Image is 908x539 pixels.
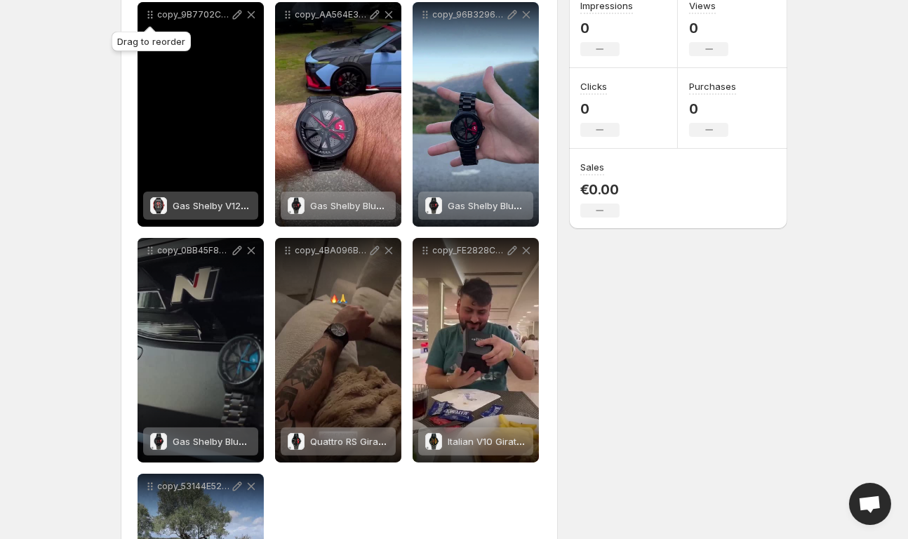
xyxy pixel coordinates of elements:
div: copy_96B3296E-930A-48A4-8087-A1E6A3471EBCGas Shelby Blue Boost - Edición LimitadaGas Shelby Blue ... [413,2,539,227]
p: 0 [689,100,736,117]
span: Quattro RS Giratorio - Gas [310,436,425,447]
div: Open chat [849,483,891,525]
h3: Clicks [580,79,607,93]
span: Gas Shelby Blue Boost - Edición Limitada [173,436,352,447]
div: copy_0BB45F8B-A647-41DA-B13B-8EDD3124EF4CGas Shelby Blue Boost - Edición LimitadaGas Shelby Blue ... [138,238,264,463]
img: Gas Shelby V12 Edition - Gas [150,197,167,214]
h3: Purchases [689,79,736,93]
p: copy_9B7702CF-95BE-4F5A-BF8A-3D671B35AD59 [157,9,230,20]
div: copy_4BA096BF-9036-403F-BB0F-25B16B0DC92BQuattro RS Giratorio - GasQuattro RS Giratorio - Gas [275,238,401,463]
div: copy_AA564E34-FD78-4F77-9FD4-6EE424C830F4Gas Shelby Blue Boost - Edición LimitadaGas Shelby Blue ... [275,2,401,227]
p: copy_0BB45F8B-A647-41DA-B13B-8EDD3124EF4C [157,245,230,256]
p: copy_FE2828CA-98CD-467B-BEB3-31C8C0121CF7 [432,245,505,256]
img: Gas Shelby Blue Boost - Edición Limitada [425,197,442,214]
p: copy_96B3296E-930A-48A4-8087-A1E6A3471EBC [432,9,505,20]
img: Gas Shelby Blue Boost - Edición Limitada [150,433,167,450]
img: Italian V10 Giratorio - Gas [425,433,442,450]
div: copy_9B7702CF-95BE-4F5A-BF8A-3D671B35AD59Gas Shelby V12 Edition - GasGas Shelby V12 Edition - Gas [138,2,264,227]
span: Gas Shelby Blue Boost - Edición Limitada [310,200,490,211]
span: Gas Shelby V12 Edition - Gas [173,200,300,211]
p: €0.00 [580,181,620,198]
p: copy_AA564E34-FD78-4F77-9FD4-6EE424C830F4 [295,9,368,20]
p: 0 [689,20,728,36]
span: Italian V10 Giratorio - Gas [448,436,561,447]
img: Gas Shelby Blue Boost - Edición Limitada [288,197,305,214]
div: copy_FE2828CA-98CD-467B-BEB3-31C8C0121CF7Italian V10 Giratorio - GasItalian V10 Giratorio - Gas [413,238,539,463]
span: Gas Shelby Blue Boost - Edición Limitada [448,200,627,211]
p: copy_53144E52-7522-499B-8DD0-462BA7EFD19E [157,481,230,492]
img: Quattro RS Giratorio - Gas [288,433,305,450]
p: copy_4BA096BF-9036-403F-BB0F-25B16B0DC92B [295,245,368,256]
p: 0 [580,100,620,117]
h3: Sales [580,160,604,174]
p: 0 [580,20,633,36]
